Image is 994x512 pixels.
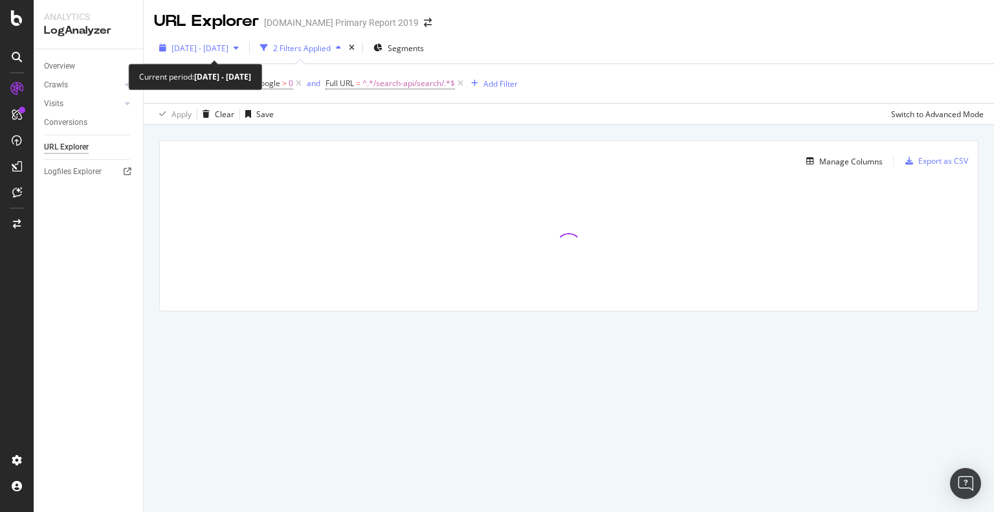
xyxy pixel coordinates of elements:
div: Visits [44,97,63,111]
span: Segments [388,43,424,54]
button: 2 Filters Applied [255,38,346,58]
span: ^.*/search-api/search/.*$ [362,74,455,93]
a: URL Explorer [44,140,134,154]
button: Switch to Advanced Mode [886,104,984,124]
span: Full URL [326,78,354,89]
div: Clear [215,109,234,120]
div: Crawls [44,78,68,92]
div: 2 Filters Applied [273,43,331,54]
button: Apply [154,104,192,124]
div: Conversions [44,116,87,129]
span: > [282,78,287,89]
div: Manage Columns [819,156,883,167]
div: [DOMAIN_NAME] Primary Report 2019 [264,16,419,29]
div: LogAnalyzer [44,23,133,38]
div: arrow-right-arrow-left [424,18,432,27]
a: Conversions [44,116,134,129]
div: Export as CSV [918,155,968,166]
div: URL Explorer [44,140,89,154]
a: Overview [44,60,134,73]
span: [DATE] - [DATE] [171,43,228,54]
a: Visits [44,97,121,111]
button: Save [240,104,274,124]
div: Switch to Advanced Mode [891,109,984,120]
button: Export as CSV [900,151,968,172]
div: URL Explorer [154,10,259,32]
b: [DATE] - [DATE] [194,71,251,82]
div: times [346,41,357,54]
span: 0 [289,74,293,93]
button: [DATE] - [DATE] [154,38,244,58]
div: Analytics [44,10,133,23]
div: Open Intercom Messenger [950,468,981,499]
div: Apply [171,109,192,120]
div: and [307,78,320,89]
button: Clear [197,104,234,124]
div: Logfiles Explorer [44,165,102,179]
a: Logfiles Explorer [44,165,134,179]
button: and [307,77,320,89]
button: Add Filter [466,76,518,91]
div: Save [256,109,274,120]
a: Crawls [44,78,121,92]
span: = [356,78,360,89]
div: Add Filter [483,78,518,89]
div: Current period: [139,69,251,84]
button: Manage Columns [801,153,883,169]
button: Segments [368,38,429,58]
div: Overview [44,60,75,73]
